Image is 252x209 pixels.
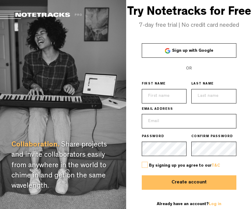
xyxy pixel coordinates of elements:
span: LAST NAME [191,82,214,87]
input: Email [142,114,236,128]
span: Share projects and invite collaborators easily from anywhere in the world to chime in and get on ... [11,142,107,190]
span: FIRST NAME [142,82,165,87]
input: Last name [191,89,236,103]
span: Collaboration. [11,142,59,149]
span: Sign up with Google [172,49,213,53]
input: First name [142,89,187,103]
span: By signing up you agree to our [149,164,220,168]
span: EMAIL ADDRESS [142,107,173,112]
button: Create account [142,175,236,190]
a: T&C [211,164,220,168]
span: Already have an account? [157,202,221,206]
span: OR [186,66,192,71]
span: PASSWORD [142,134,164,139]
a: Log in [209,202,221,206]
span: CONFIRM PASSWORD [191,134,233,139]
